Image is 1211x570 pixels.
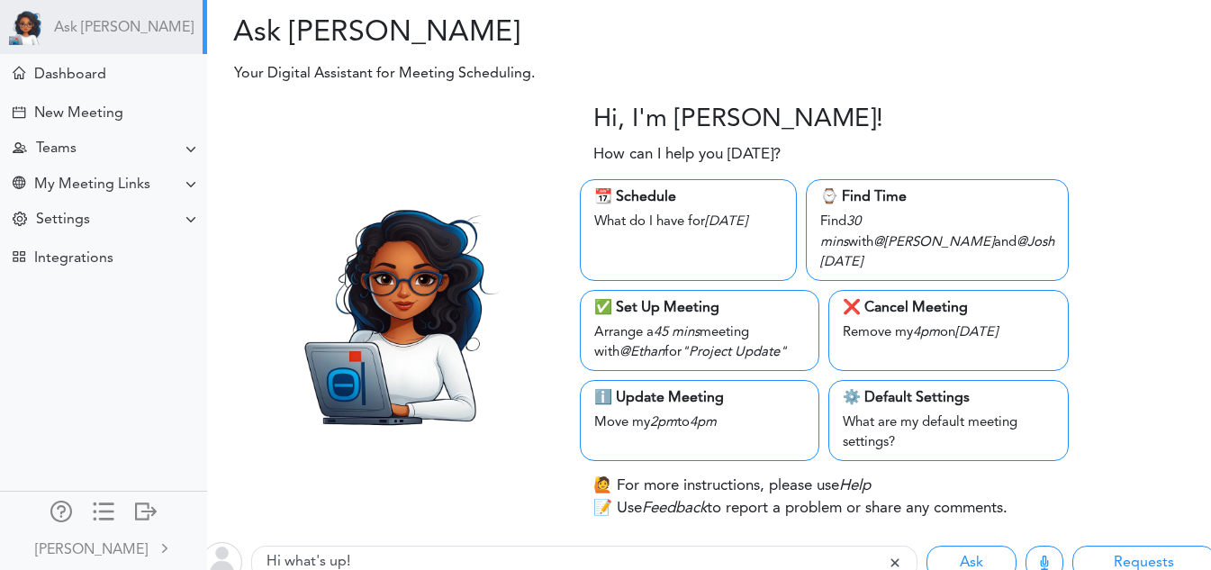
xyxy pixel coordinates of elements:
[13,212,27,229] div: Change Settings
[820,256,863,269] i: [DATE]
[594,208,782,233] div: What do I have for
[690,416,717,430] i: 4pm
[54,20,194,37] a: Ask [PERSON_NAME]
[50,501,72,519] div: Manage Members and Externals
[820,186,1054,208] div: ⌚️ Find Time
[93,501,114,519] div: Show only icons
[594,186,782,208] div: 📆 Schedule
[221,63,925,85] p: Your Digital Assistant for Meeting Scheduling.
[594,319,805,364] div: Arrange a meeting with for
[619,346,664,359] i: @Ethan
[9,9,45,45] img: Powered by TEAMCAL AI
[34,250,113,267] div: Integrations
[36,212,90,229] div: Settings
[873,236,994,249] i: @[PERSON_NAME]
[839,478,871,493] i: Help
[135,501,157,519] div: Log out
[650,416,677,430] i: 2pm
[594,387,805,409] div: ℹ️ Update Meeting
[593,143,781,167] p: How can I help you [DATE]?
[820,215,861,249] i: 30 mins
[642,501,707,516] i: Feedback
[13,176,25,194] div: Share Meeting Link
[13,106,25,119] div: Creating Meeting
[34,176,150,194] div: My Meeting Links
[1017,236,1054,249] i: @Josh
[593,475,871,498] p: 🙋 For more instructions, please use
[843,297,1053,319] div: ❌ Cancel Meeting
[654,326,700,339] i: 45 mins
[594,409,805,434] div: Move my to
[13,67,25,79] div: Home
[843,387,1053,409] div: ⚙️ Default Settings
[36,140,77,158] div: Teams
[34,105,123,122] div: New Meeting
[593,497,1008,520] p: 📝 Use to report a problem or share any comments.
[705,215,747,229] i: [DATE]
[270,186,523,439] img: Zara.png
[13,250,25,263] div: TEAMCAL AI Workflow Apps
[913,326,940,339] i: 4pm
[35,539,148,561] div: [PERSON_NAME]
[593,105,883,136] h3: Hi, I'm [PERSON_NAME]!
[221,16,696,50] h2: Ask [PERSON_NAME]
[2,528,205,568] a: [PERSON_NAME]
[820,208,1054,274] div: Find with and
[594,297,805,319] div: ✅ Set Up Meeting
[93,501,114,526] a: Change side menu
[682,346,787,359] i: "Project Update"
[843,409,1053,454] div: What are my default meeting settings?
[843,319,1053,344] div: Remove my on
[955,326,998,339] i: [DATE]
[34,67,106,84] div: Dashboard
